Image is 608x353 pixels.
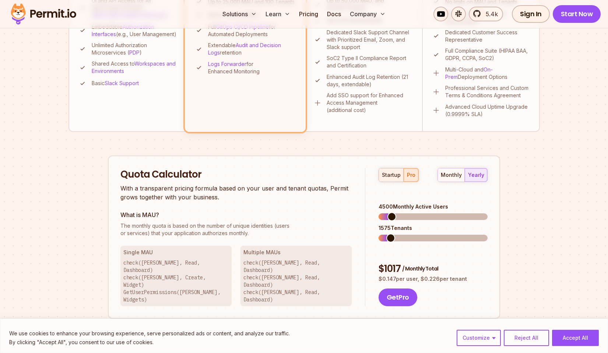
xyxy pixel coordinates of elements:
[219,7,260,21] button: Solutions
[552,330,599,346] button: Accept All
[105,80,139,86] a: Slack Support
[208,42,281,56] a: Audit and Decision Logs
[208,42,296,56] p: Extendable retention
[445,66,530,81] p: Multi-Cloud and Deployment Options
[327,55,413,69] p: SoC2 Type II Compliance Report and Certification
[9,338,290,347] p: By clicking "Accept All", you consent to our use of cookies.
[457,330,501,346] button: Customize
[120,168,352,181] h2: Quota Calculator
[402,265,438,272] span: / Monthly Total
[327,73,413,88] p: Enhanced Audit Log Retention (21 days, extendable)
[208,61,246,67] a: Logs Forwarder
[208,23,296,38] p: Full for Automated Deployments
[481,10,498,18] span: 5.4k
[243,259,349,303] p: check([PERSON_NAME], Read, Dashboard) check([PERSON_NAME], Read, Dashboard) check([PERSON_NAME], ...
[296,7,321,21] a: Pricing
[123,249,229,256] h3: Single MAU
[92,80,139,87] p: Basic
[7,1,80,27] img: Permit logo
[512,5,550,23] a: Sign In
[382,171,401,179] div: startup
[379,275,488,283] p: $ 0.147 per user, $ 0.226 per tenant
[92,60,178,75] p: Shared Access to
[263,7,293,21] button: Learn
[327,29,413,51] p: Dedicated Slack Support Channel with Prioritized Email, Zoom, and Slack support
[120,222,352,230] span: The monthly quota is based on the number of unique identities (users
[208,60,296,75] p: for Enhanced Monitoring
[243,249,349,256] h3: Multiple MAUs
[379,203,488,210] div: 4500 Monthly Active Users
[216,24,269,30] a: GitOps CI/CD Pipeline
[9,329,290,338] p: We use cookies to enhance your browsing experience, serve personalized ads or content, and analyz...
[445,29,530,43] p: Dedicated Customer Success Representative
[324,7,344,21] a: Docs
[120,222,352,237] p: or services) that your application authorizes monthly.
[327,92,413,114] p: Add SSO support for Enhanced Access Management (additional cost)
[445,84,530,99] p: Professional Services and Custom Terms & Conditions Agreement
[469,7,503,21] a: 5.4k
[379,289,417,306] button: GetPro
[379,224,488,232] div: 1575 Tenants
[553,5,601,23] a: Start Now
[379,262,488,276] div: $ 1017
[504,330,549,346] button: Reject All
[120,210,352,219] h3: What is MAU?
[123,259,229,303] p: check([PERSON_NAME], Read, Dashboard) check([PERSON_NAME], Create, Widget) GetUserPermissions([PE...
[92,24,154,37] a: Authorization Interfaces
[445,66,493,80] a: On-Prem
[120,184,352,202] p: With a transparent pricing formula based on your user and tenant quotas, Permit grows together wi...
[445,103,530,118] p: Advanced Cloud Uptime Upgrade (0.9999% SLA)
[445,47,530,62] p: Full Compliance Suite (HIPAA BAA, GDPR, CCPA, SoC2)
[92,42,178,56] p: Unlimited Authorization Microservices ( )
[92,23,178,38] p: Embeddable (e.g., User Management)
[441,171,462,179] div: monthly
[347,7,389,21] button: Company
[129,49,140,56] a: PDP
